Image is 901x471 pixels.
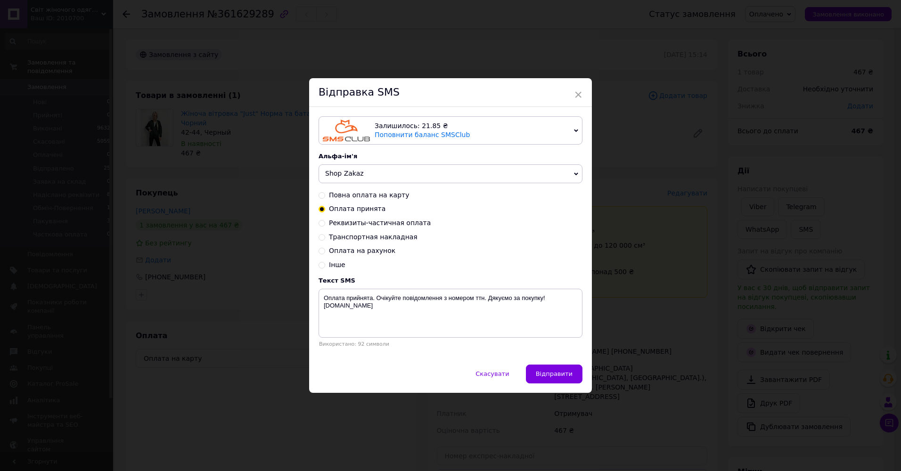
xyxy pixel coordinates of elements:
[466,365,519,383] button: Скасувати
[319,153,357,160] span: Альфа-ім'я
[319,341,582,347] div: Використано: 92 символи
[375,131,470,138] a: Поповнити баланс SMSClub
[536,370,573,377] span: Відправити
[329,205,385,212] span: Оплата принята
[329,247,395,254] span: Оплата на рахунок
[319,277,582,284] div: Текст SMS
[329,191,410,199] span: Повна оплата на карту
[526,365,582,383] button: Відправити
[319,289,582,338] textarea: Оплата прийнята. Очікуйте повідомлення з номером ттн. Дякуємо за покупку! [DOMAIN_NAME]
[329,261,345,268] span: Інше
[309,78,592,107] div: Відправка SMS
[375,122,570,131] div: Залишилось: 21.85 ₴
[325,170,364,177] span: Shop Zakaz
[329,233,418,241] span: Транспортная накладная
[475,370,509,377] span: Скасувати
[574,87,582,103] span: ×
[329,219,431,227] span: Реквизиты-частичная оплата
